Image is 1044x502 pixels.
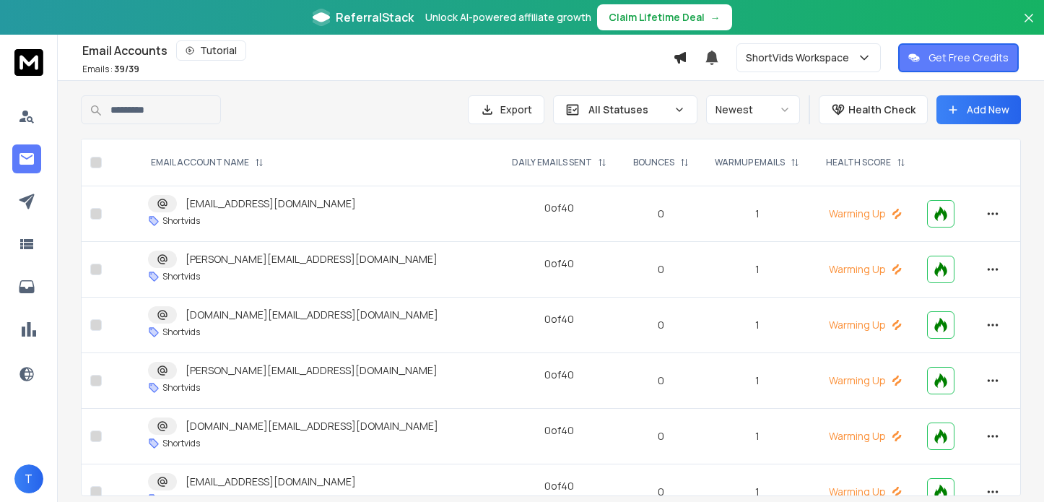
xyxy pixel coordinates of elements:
[82,64,139,75] p: Emails :
[706,95,800,124] button: Newest
[822,373,910,388] p: Warming Up
[819,95,928,124] button: Health Check
[151,157,264,168] div: EMAIL ACCOUNT NAME
[597,4,732,30] button: Claim Lifetime Deal→
[162,326,200,338] p: Shortvids
[544,479,574,493] div: 0 of 40
[629,429,693,443] p: 0
[544,368,574,382] div: 0 of 40
[162,215,200,227] p: Shortvids
[176,40,246,61] button: Tutorial
[425,10,591,25] p: Unlock AI-powered affiliate growth
[544,201,574,215] div: 0 of 40
[928,51,1009,65] p: Get Free Credits
[746,51,855,65] p: ShortVids Workspace
[186,196,356,211] p: [EMAIL_ADDRESS][DOMAIN_NAME]
[544,312,574,326] div: 0 of 40
[162,438,200,449] p: Shortvids
[629,373,693,388] p: 0
[629,318,693,332] p: 0
[848,103,915,117] p: Health Check
[186,419,438,433] p: [DOMAIN_NAME][EMAIL_ADDRESS][DOMAIN_NAME]
[715,157,785,168] p: WARMUP EMAILS
[82,40,673,61] div: Email Accounts
[1019,9,1038,43] button: Close banner
[114,63,139,75] span: 39 / 39
[822,485,910,499] p: Warming Up
[822,207,910,221] p: Warming Up
[544,423,574,438] div: 0 of 40
[822,262,910,277] p: Warming Up
[936,95,1021,124] button: Add New
[186,363,438,378] p: [PERSON_NAME][EMAIL_ADDRESS][DOMAIN_NAME]
[702,242,813,298] td: 1
[14,464,43,493] button: T
[702,409,813,464] td: 1
[898,43,1019,72] button: Get Free Credits
[512,157,592,168] p: DAILY EMAILS SENT
[468,95,544,124] button: Export
[629,207,693,221] p: 0
[822,318,910,332] p: Warming Up
[186,475,356,489] p: [EMAIL_ADDRESS][DOMAIN_NAME]
[710,10,721,25] span: →
[822,429,910,443] p: Warming Up
[162,271,200,282] p: Shortvids
[826,157,891,168] p: HEALTH SCORE
[629,262,693,277] p: 0
[629,485,693,499] p: 0
[336,9,414,26] span: ReferralStack
[162,382,200,394] p: Shortvids
[186,252,438,267] p: [PERSON_NAME][EMAIL_ADDRESS][DOMAIN_NAME]
[588,103,668,117] p: All Statuses
[702,298,813,353] td: 1
[633,157,674,168] p: BOUNCES
[544,256,574,271] div: 0 of 40
[702,186,813,242] td: 1
[702,353,813,409] td: 1
[186,308,438,322] p: [DOMAIN_NAME][EMAIL_ADDRESS][DOMAIN_NAME]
